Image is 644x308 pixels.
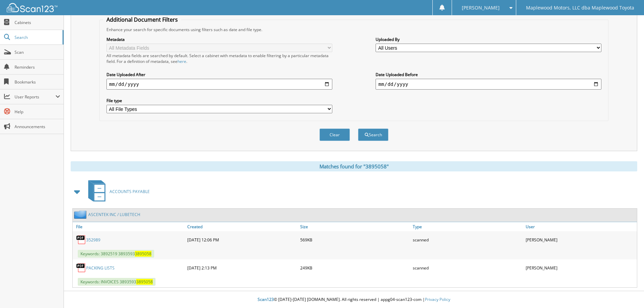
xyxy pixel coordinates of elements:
[319,128,350,141] button: Clear
[106,98,332,103] label: File type
[88,212,140,217] a: ASCENTEK INC / LUBETECH
[15,20,60,25] span: Cabinets
[299,233,411,246] div: 569KB
[411,261,524,275] div: scanned
[86,265,115,271] a: PACKING LISTS
[524,233,637,246] div: [PERSON_NAME]
[376,79,601,90] input: end
[86,237,100,243] a: 352989
[376,37,601,42] label: Uploaded By
[76,263,86,273] img: PDF.png
[135,251,151,257] span: 3895058
[186,233,299,246] div: [DATE] 12:06 PM
[78,278,156,286] span: Keywords: INVOICES 3893593
[64,291,644,308] div: © [DATE]-[DATE] [DOMAIN_NAME]. All rights reserved | appg04-scan123-com |
[524,261,637,275] div: [PERSON_NAME]
[74,210,88,219] img: folder2.png
[78,250,154,258] span: Keywords: 3892519 3893593
[425,297,450,302] a: Privacy Policy
[411,222,524,231] a: Type
[73,222,186,231] a: File
[103,16,181,23] legend: Additional Document Filters
[15,64,60,70] span: Reminders
[610,276,644,308] iframe: Chat Widget
[177,58,186,64] a: here
[462,6,500,10] span: [PERSON_NAME]
[15,124,60,129] span: Announcements
[299,222,411,231] a: Size
[15,109,60,115] span: Help
[15,94,55,100] span: User Reports
[84,178,150,205] a: ACCOUNTS PAYABLE
[110,189,150,194] span: ACCOUNTS PAYABLE
[15,79,60,85] span: Bookmarks
[106,53,332,64] div: All metadata fields are searched by default. Select a cabinet with metadata to enable filtering b...
[358,128,388,141] button: Search
[136,279,153,285] span: 3895058
[186,261,299,275] div: [DATE] 2:13 PM
[376,72,601,77] label: Date Uploaded Before
[299,261,411,275] div: 249KB
[186,222,299,231] a: Created
[106,79,332,90] input: start
[106,72,332,77] label: Date Uploaded After
[76,235,86,245] img: PDF.png
[526,6,634,10] span: Maplewood Motors, LLC dba Maplewood Toyota
[15,34,59,40] span: Search
[411,233,524,246] div: scanned
[524,222,637,231] a: User
[7,3,57,12] img: scan123-logo-white.svg
[71,161,637,171] div: Matches found for "3895058"
[15,49,60,55] span: Scan
[106,37,332,42] label: Metadata
[258,297,274,302] span: Scan123
[103,27,605,32] div: Enhance your search for specific documents using filters such as date and file type.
